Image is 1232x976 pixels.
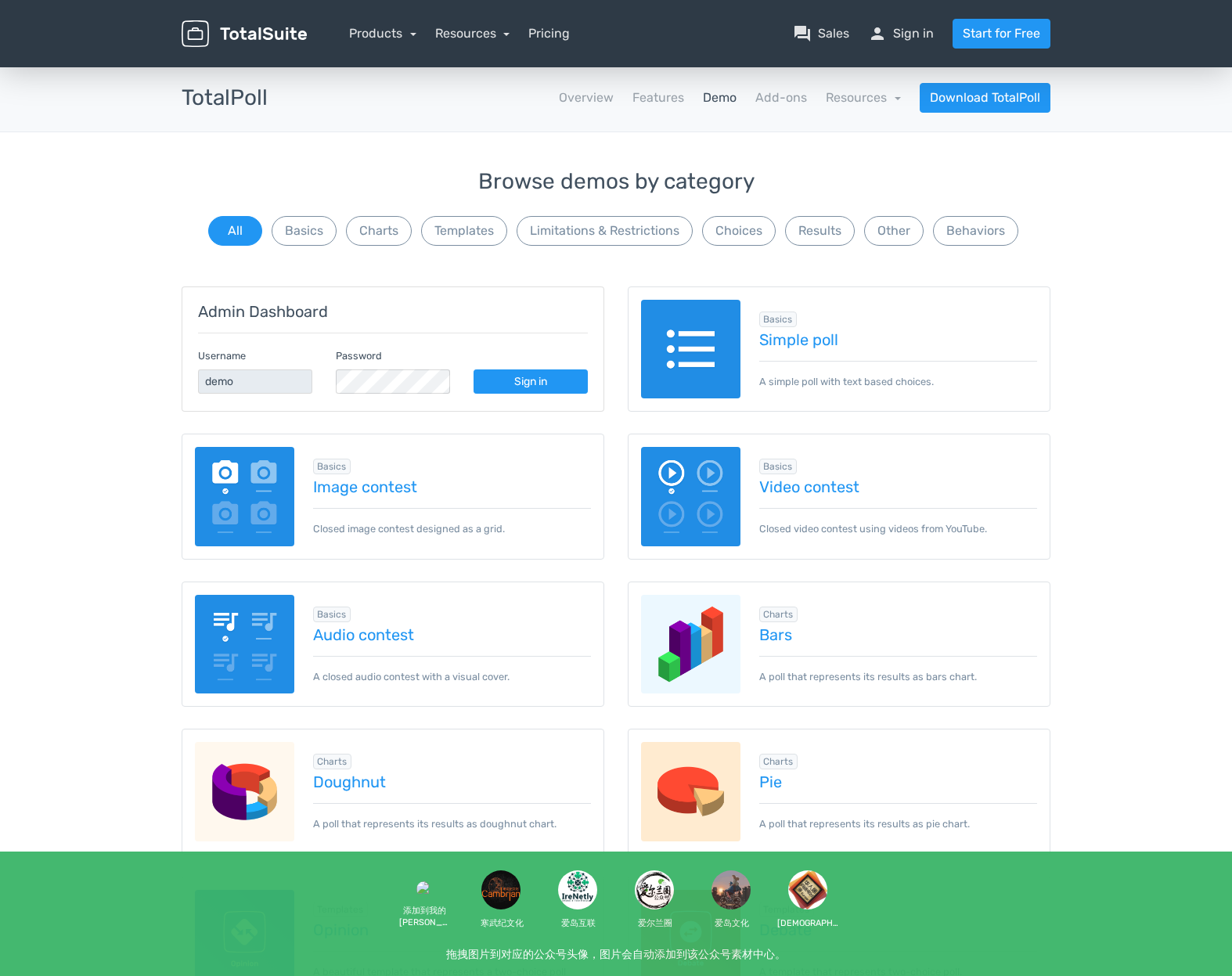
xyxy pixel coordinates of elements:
[313,508,592,536] p: Closed image contest designed as a grid.
[474,369,588,394] a: Sign in
[703,88,737,107] a: Demo
[759,312,798,327] span: Browse all in Basics
[182,170,1050,194] h3: Browse demos by category
[435,26,510,41] a: Resources
[759,803,1038,831] p: A poll that represents its results as pie chart.
[313,478,592,495] a: Image contest
[759,361,1038,389] p: A simple poll with text based choices.
[759,773,1038,791] a: Pie
[559,88,614,107] a: Overview
[933,216,1018,246] button: Behaviors
[641,447,740,546] img: video-poll.png
[336,348,382,363] label: Password
[313,803,592,831] p: A poll that represents its results as doughnut chart.
[759,508,1038,536] p: Closed video contest using videos from YouTube.
[313,626,592,643] a: Audio contest
[195,742,294,841] img: charts-doughnut.png
[641,742,740,841] img: charts-pie.png
[313,773,592,791] a: Doughnut
[313,656,592,684] p: A closed audio contest with a visual cover.
[208,216,262,246] button: All
[517,216,693,246] button: Limitations & Restrictions
[702,216,776,246] button: Choices
[793,24,812,43] span: question_answer
[272,216,337,246] button: Basics
[868,24,887,43] span: person
[759,459,798,474] span: Browse all in Basics
[313,459,351,474] span: Browse all in Basics
[632,88,684,107] a: Features
[755,88,807,107] a: Add-ons
[793,24,849,43] a: question_answerSales
[759,626,1038,643] a: Bars
[195,595,294,694] img: audio-poll.png
[182,20,307,48] img: TotalSuite for WordPress
[641,595,740,694] img: charts-bars.png
[759,754,798,769] span: Browse all in Charts
[759,607,798,622] span: Browse all in Charts
[198,303,588,320] h5: Admin Dashboard
[421,216,507,246] button: Templates
[759,656,1038,684] p: A poll that represents its results as bars chart.
[195,447,294,546] img: image-poll.png
[182,86,268,110] h3: TotalPoll
[349,26,416,41] a: Products
[864,216,924,246] button: Other
[759,478,1038,495] a: Video contest
[641,300,740,399] img: text-poll.png
[826,90,901,105] a: Resources
[313,607,351,622] span: Browse all in Basics
[953,19,1050,49] a: Start for Free
[785,216,855,246] button: Results
[528,24,570,43] a: Pricing
[346,216,412,246] button: Charts
[920,83,1050,113] a: Download TotalPoll
[759,331,1038,348] a: Simple poll
[313,754,352,769] span: Browse all in Charts
[198,348,246,363] label: Username
[868,24,934,43] a: personSign in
